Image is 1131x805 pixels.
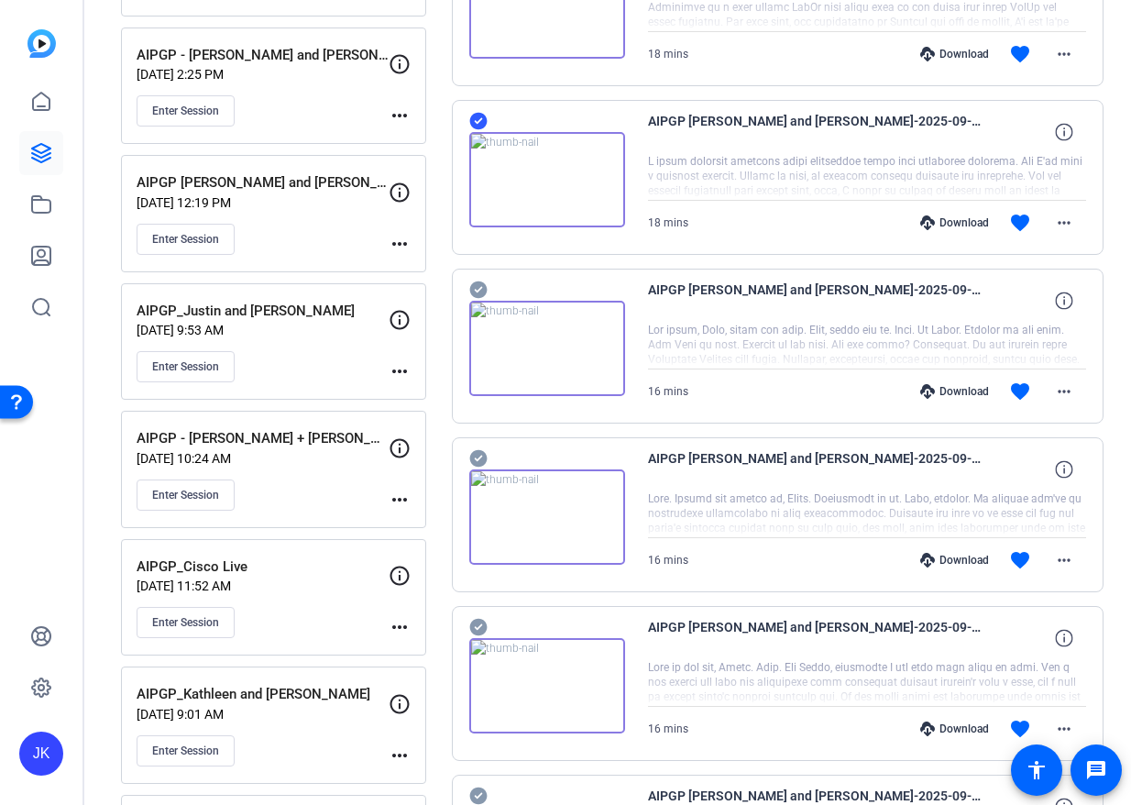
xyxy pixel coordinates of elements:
[1009,549,1031,571] mat-icon: favorite
[137,607,235,638] button: Enter Session
[152,615,219,630] span: Enter Session
[137,351,235,382] button: Enter Session
[1053,43,1075,65] mat-icon: more_horiz
[1009,380,1031,402] mat-icon: favorite
[137,451,389,466] p: [DATE] 10:24 AM
[911,722,998,736] div: Download
[648,110,987,154] span: AIPGP [PERSON_NAME] and [PERSON_NAME]-2025-09-03-12-56-17-058-0
[389,744,411,766] mat-icon: more_horiz
[152,232,219,247] span: Enter Session
[469,469,625,565] img: thumb-nail
[469,301,625,396] img: thumb-nail
[469,638,625,733] img: thumb-nail
[137,480,235,511] button: Enter Session
[1053,718,1075,740] mat-icon: more_horiz
[137,707,389,722] p: [DATE] 9:01 AM
[152,359,219,374] span: Enter Session
[137,735,235,766] button: Enter Session
[27,29,56,58] img: blue-gradient.svg
[1009,718,1031,740] mat-icon: favorite
[1009,43,1031,65] mat-icon: favorite
[137,172,389,193] p: AIPGP [PERSON_NAME] and [PERSON_NAME]
[911,553,998,568] div: Download
[137,323,389,337] p: [DATE] 9:53 AM
[648,616,987,660] span: AIPGP [PERSON_NAME] and [PERSON_NAME]-2025-09-03-12-39-48-437-0
[137,67,389,82] p: [DATE] 2:25 PM
[137,224,235,255] button: Enter Session
[648,48,688,61] span: 18 mins
[152,488,219,502] span: Enter Session
[152,744,219,758] span: Enter Session
[648,447,987,491] span: AIPGP [PERSON_NAME] and [PERSON_NAME]-2025-09-03-12-39-48-437-1
[911,47,998,61] div: Download
[469,132,625,227] img: thumb-nail
[389,233,411,255] mat-icon: more_horiz
[648,216,688,229] span: 18 mins
[137,301,389,322] p: AIPGP_Justin and [PERSON_NAME]
[648,722,688,735] span: 16 mins
[137,195,389,210] p: [DATE] 12:19 PM
[1053,212,1075,234] mat-icon: more_horiz
[137,95,235,127] button: Enter Session
[389,105,411,127] mat-icon: more_horiz
[1085,759,1107,781] mat-icon: message
[911,384,998,399] div: Download
[137,557,389,578] p: AIPGP_Cisco Live
[152,104,219,118] span: Enter Session
[389,489,411,511] mat-icon: more_horiz
[1026,759,1048,781] mat-icon: accessibility
[137,579,389,593] p: [DATE] 11:52 AM
[137,45,389,66] p: AIPGP - [PERSON_NAME] and [PERSON_NAME]
[19,732,63,776] div: JK
[1009,212,1031,234] mat-icon: favorite
[1053,380,1075,402] mat-icon: more_horiz
[648,279,987,323] span: AIPGP [PERSON_NAME] and [PERSON_NAME]-2025-09-03-12-39-48-437-2
[648,385,688,398] span: 16 mins
[137,428,389,449] p: AIPGP - [PERSON_NAME] + [PERSON_NAME]
[1053,549,1075,571] mat-icon: more_horiz
[389,616,411,638] mat-icon: more_horiz
[137,684,389,705] p: AIPGP_Kathleen and [PERSON_NAME]
[648,554,688,567] span: 16 mins
[911,215,998,230] div: Download
[389,360,411,382] mat-icon: more_horiz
